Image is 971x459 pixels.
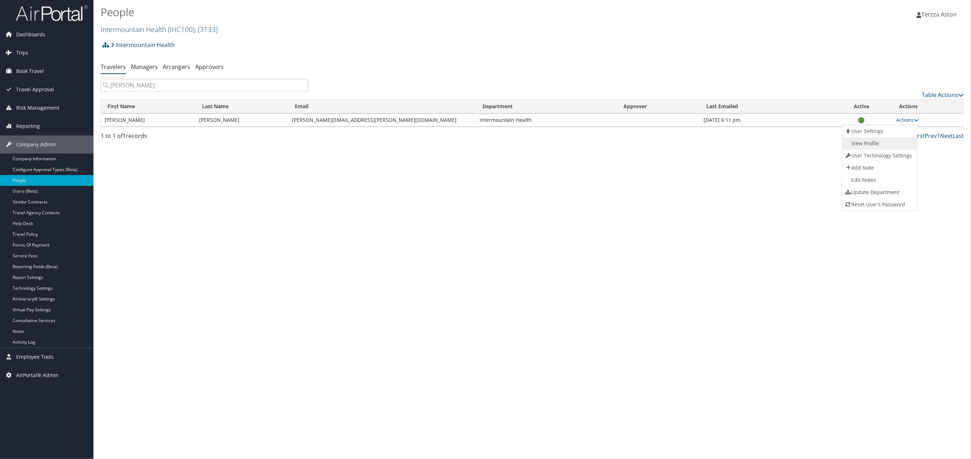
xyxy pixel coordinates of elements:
[476,114,617,127] td: Intermountain Health
[842,162,915,174] a: Add Note
[101,132,308,144] div: 1 to 1 of records
[842,198,915,211] a: Reset User's Password
[163,63,190,71] a: Arrangers
[195,63,224,71] a: Approvers
[922,91,964,99] a: Table Actions
[700,100,830,114] th: Last Emailed: activate to sort column ascending
[937,132,940,140] a: 1
[123,132,126,140] span: 1
[842,137,915,150] a: AirPortal Profile
[940,132,953,140] a: Next
[16,62,44,80] span: Book Travel
[168,24,194,34] span: ( IHC100 )
[111,38,175,52] a: Intermountain Health
[896,116,919,123] a: Actions
[101,79,308,92] input: Search
[194,24,218,34] span: , [ 3133 ]
[830,100,893,114] th: Active: activate to sort column ascending
[16,99,59,117] span: Risk Management
[101,5,676,20] h1: People
[101,63,126,71] a: Travelers
[842,174,915,186] a: Edit Notes
[16,5,88,22] img: airportal-logo.png
[101,24,218,34] a: Intermountain Health
[916,4,964,25] a: Terzza Aston
[16,44,28,62] span: Trips
[842,125,915,137] a: View User's Settings
[16,366,59,384] span: AirPortal® Admin
[842,150,915,162] a: User Technology Settings
[16,81,54,98] span: Travel Approval
[16,348,54,366] span: Employee Tools
[288,100,476,114] th: Email: activate to sort column ascending
[16,26,45,43] span: Dashboards
[617,100,700,114] th: Approver
[101,100,196,114] th: First Name: activate to sort column descending
[16,117,40,135] span: Reporting
[842,186,915,198] a: Update Department For This Traveler
[476,100,617,114] th: Department: activate to sort column ascending
[921,10,957,18] span: Terzza Aston
[913,132,925,140] a: First
[196,114,288,127] td: [PERSON_NAME]
[131,63,158,71] a: Managers
[16,136,56,153] span: Company Admin
[953,132,964,140] a: Last
[101,114,196,127] td: [PERSON_NAME]
[700,114,830,127] td: [DATE] 6:11 pm
[288,114,476,127] td: [PERSON_NAME][EMAIL_ADDRESS][PERSON_NAME][DOMAIN_NAME]
[925,132,937,140] a: Prev
[893,100,963,114] th: Actions
[196,100,288,114] th: Last Name: activate to sort column ascending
